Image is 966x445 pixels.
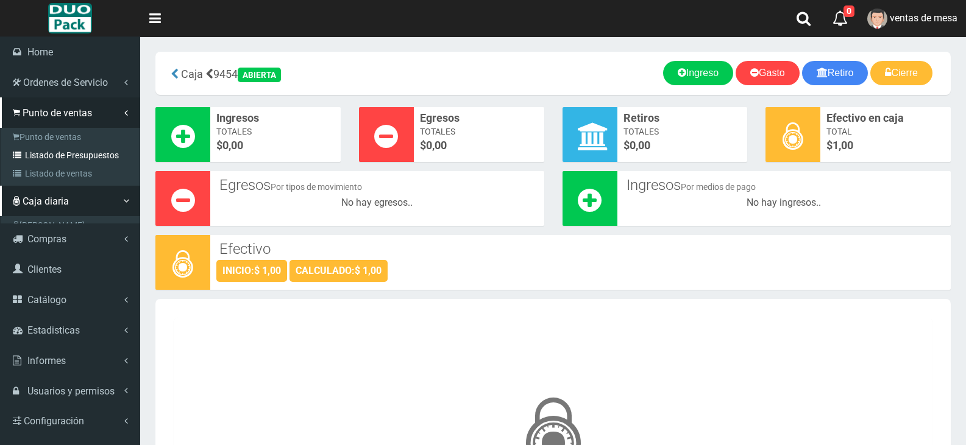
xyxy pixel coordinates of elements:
[289,260,388,282] div: CALCULADO:
[219,241,942,257] h3: Efectivo
[870,61,932,85] a: Cierre
[623,125,742,138] span: Totales
[623,110,742,126] span: Retiros
[24,415,84,427] span: Configuración
[627,177,942,193] h3: Ingresos
[23,77,108,88] span: Ordenes de Servicio
[4,183,140,201] a: Listado de devoluciones
[843,5,854,17] span: 0
[630,139,650,152] font: 0,00
[27,264,62,275] span: Clientes
[4,164,140,183] a: Listado de ventas
[27,385,115,397] span: Usuarios y permisos
[216,125,335,138] span: Totales
[426,139,447,152] font: 0,00
[165,61,424,86] div: 9454
[826,110,945,126] span: Efectivo en caja
[420,138,538,153] span: $
[623,196,945,210] div: No hay ingresos..
[826,138,945,153] span: $
[271,182,362,192] small: Por tipos de movimiento
[355,265,382,276] strong: $ 1,00
[890,12,957,24] span: ventas de mesa
[833,139,853,152] span: 1,00
[222,139,243,152] font: 0,00
[623,138,742,153] span: $
[254,265,281,276] strong: $ 1,00
[27,355,66,366] span: Informes
[420,125,538,138] span: Totales
[27,324,80,336] span: Estadisticas
[23,195,69,207] span: Caja diaria
[216,260,287,282] div: INICIO:
[826,125,945,138] span: Total
[867,9,887,29] img: User Image
[802,61,868,85] a: Retiro
[27,46,53,58] span: Home
[27,294,66,306] span: Catálogo
[216,110,335,126] span: Ingresos
[4,216,140,234] a: [PERSON_NAME]
[736,61,800,85] a: Gasto
[681,182,756,192] small: Por medios de pago
[4,128,140,146] a: Punto de ventas
[238,68,281,82] div: ABIERTA
[420,110,538,126] span: Egresos
[216,138,335,153] span: $
[23,107,92,119] span: Punto de ventas
[216,196,538,210] div: No hay egresos..
[27,233,66,245] span: Compras
[181,68,203,80] span: Caja
[663,61,733,85] a: Ingreso
[4,146,140,164] a: Listado de Presupuestos
[219,177,535,193] h3: Egresos
[48,3,91,33] img: Logo grande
